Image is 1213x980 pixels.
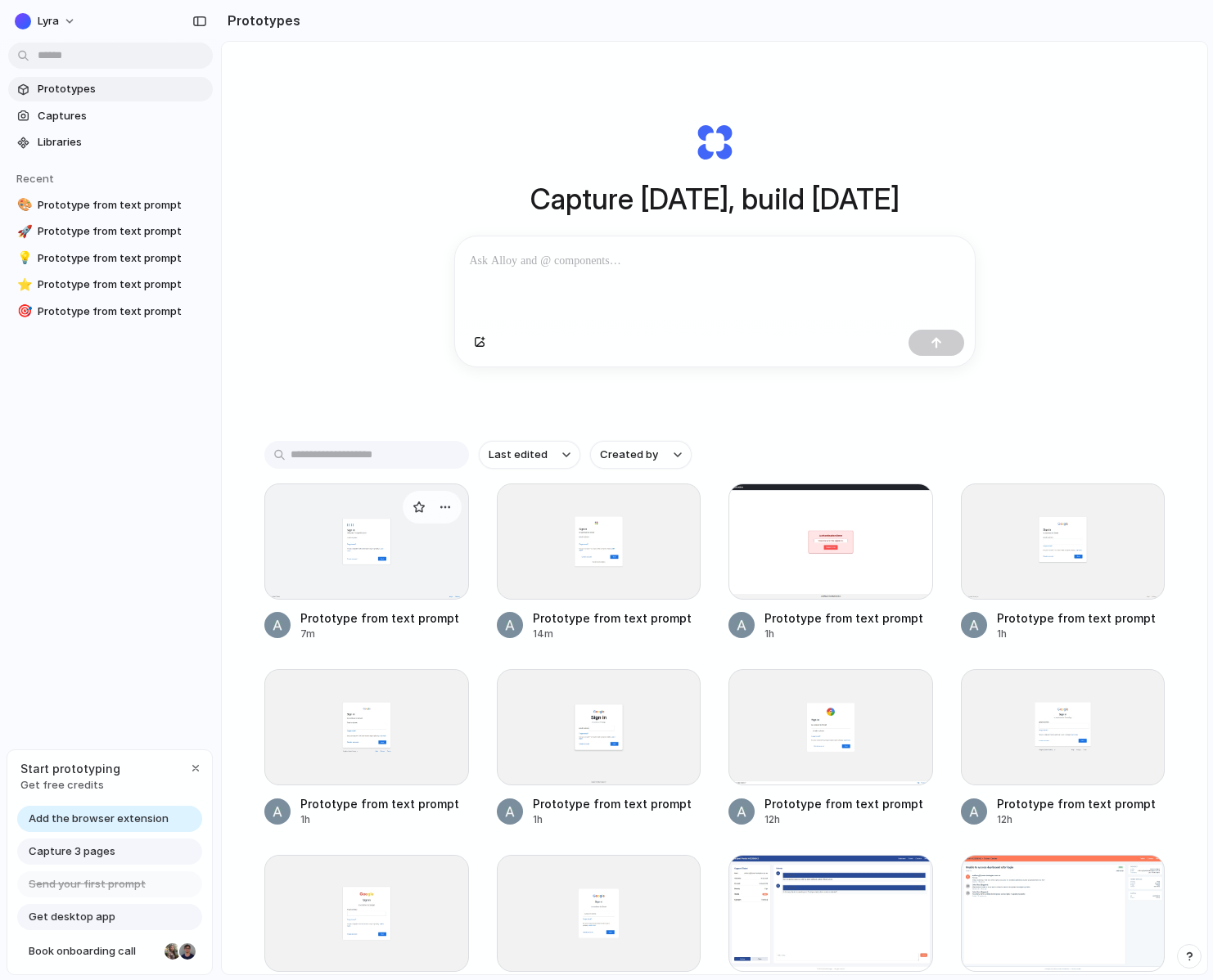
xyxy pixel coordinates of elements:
[29,876,146,892] span: Send your first prompt
[764,795,923,812] div: Prototype from text prompt
[38,134,206,151] span: Libraries
[8,246,213,271] a: 💡Prototype from text prompt
[38,108,206,124] span: Captures
[20,777,120,793] span: Get free credits
[8,104,213,128] a: Captures
[163,942,183,961] div: Nicole Kubica
[961,669,1166,827] a: Prototype from text promptPrototype from text prompt12h
[300,795,459,812] div: Prototype from text prompt
[489,447,548,463] span: Last edited
[8,219,213,244] a: 🚀Prototype from text prompt
[15,223,31,240] button: 🚀
[29,811,169,827] span: Add the browser extension
[15,250,31,267] button: 💡
[17,249,29,267] div: 💡
[17,196,29,214] div: 🎨
[8,8,84,34] button: Lyra
[8,272,213,297] a: ⭐Prototype from text prompt
[178,942,197,961] div: Christian Iacullo
[29,943,158,960] span: Book onboarding call
[8,299,213,324] a: 🎯Prototype from text prompt
[221,11,300,30] h2: Prototypes
[38,223,206,240] span: Prototype from text prompt
[8,193,213,218] a: 🎨Prototype from text prompt
[728,483,933,641] a: Prototype from text promptPrototype from text prompt1h
[17,276,29,294] div: ⭐
[38,13,59,29] span: Lyra
[533,795,692,812] div: Prototype from text prompt
[38,197,206,214] span: Prototype from text prompt
[728,669,933,827] a: Prototype from text promptPrototype from text prompt12h
[530,178,900,221] h1: Capture [DATE], build [DATE]
[479,441,580,469] button: Last edited
[533,627,692,641] div: 14m
[15,303,31,320] button: 🎯
[29,909,115,925] span: Get desktop app
[764,627,923,641] div: 1h
[997,627,1156,641] div: 1h
[997,812,1156,827] div: 12h
[264,483,469,641] a: Prototype from text promptPrototype from text prompt7m
[29,843,115,860] span: Capture 3 pages
[264,669,469,827] a: Prototype from text promptPrototype from text prompt1h
[38,81,206,97] span: Prototypes
[17,938,202,964] a: Book onboarding call
[17,223,29,241] div: 🚀
[600,447,658,463] span: Created by
[497,669,701,827] a: Prototype from text promptPrototype from text prompt1h
[764,812,923,827] div: 12h
[533,609,692,627] div: Prototype from text prompt
[38,250,206,267] span: Prototype from text prompt
[17,302,29,321] div: 🎯
[20,760,120,777] span: Start prototyping
[38,303,206,320] span: Prototype from text prompt
[961,483,1166,641] a: Prototype from text promptPrototype from text prompt1h
[533,812,692,827] div: 1h
[17,904,202,930] a: Get desktop app
[997,609,1156,627] div: Prototype from text prompt
[764,609,923,627] div: Prototype from text prompt
[497,483,701,641] a: Prototype from text promptPrototype from text prompt14m
[15,197,31,214] button: 🎨
[17,806,202,832] a: Add the browser extension
[997,795,1156,812] div: Prototype from text prompt
[590,441,692,469] button: Created by
[8,77,213,101] a: Prototypes
[38,276,206,293] span: Prototype from text prompt
[16,172,54,185] span: Recent
[300,812,459,827] div: 1h
[15,276,31,293] button: ⭐
[300,627,459,641] div: 7m
[8,130,213,155] a: Libraries
[300,609,459,627] div: Prototype from text prompt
